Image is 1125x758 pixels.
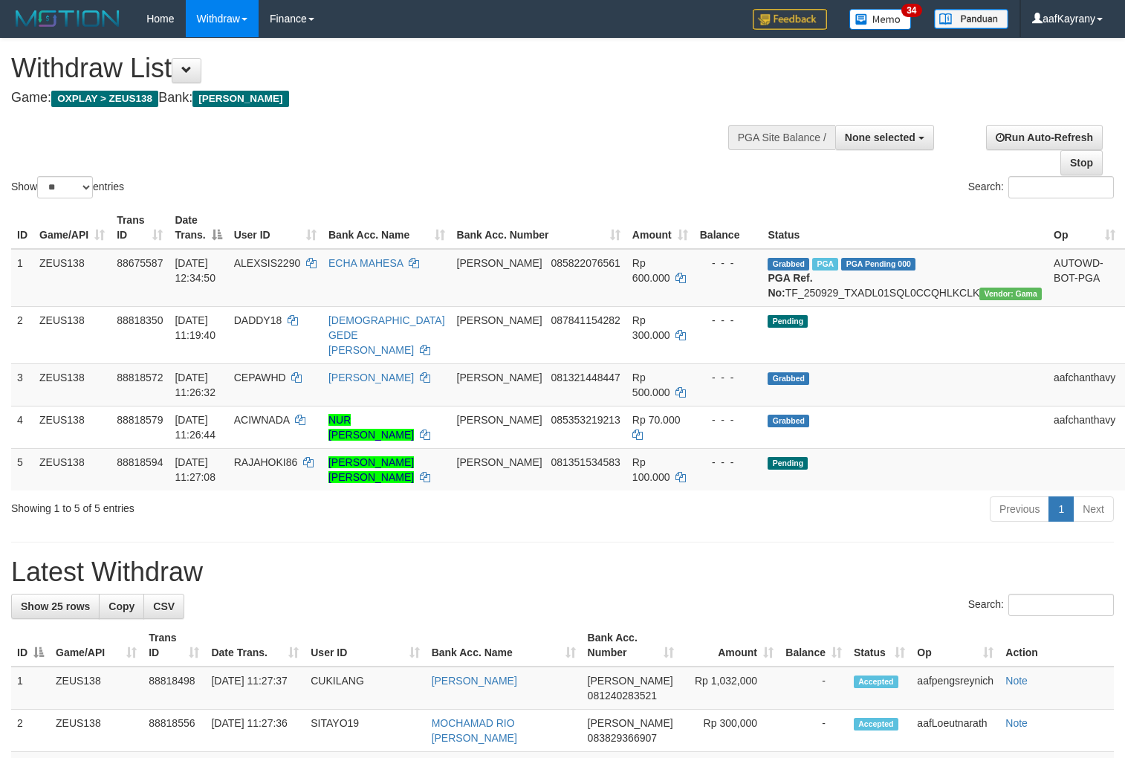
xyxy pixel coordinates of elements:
[117,314,163,326] span: 88818350
[11,557,1114,587] h1: Latest Withdraw
[768,272,812,299] b: PGA Ref. No:
[50,624,143,667] th: Game/API: activate to sort column ascending
[632,314,670,341] span: Rp 300.000
[205,710,305,752] td: [DATE] 11:27:36
[21,600,90,612] span: Show 25 rows
[768,415,809,427] span: Grabbed
[700,256,756,271] div: - - -
[11,306,33,363] td: 2
[99,594,144,619] a: Copy
[694,207,762,249] th: Balance
[11,495,458,516] div: Showing 1 to 5 of 5 entries
[328,257,403,269] a: ECHA MAHESA
[1060,150,1103,175] a: Stop
[143,624,205,667] th: Trans ID: activate to sort column ascending
[111,207,169,249] th: Trans ID: activate to sort column ascending
[169,207,227,249] th: Date Trans.: activate to sort column descending
[11,54,735,83] h1: Withdraw List
[911,624,999,667] th: Op: activate to sort column ascending
[117,257,163,269] span: 88675587
[901,4,921,17] span: 34
[990,496,1049,522] a: Previous
[175,257,215,284] span: [DATE] 12:34:50
[50,667,143,710] td: ZEUS138
[451,207,626,249] th: Bank Acc. Number: activate to sort column ascending
[632,372,670,398] span: Rp 500.000
[305,710,425,752] td: SITAYO19
[728,125,835,150] div: PGA Site Balance /
[768,258,809,271] span: Grabbed
[588,732,657,744] span: Copy 083829366907 to clipboard
[588,717,673,729] span: [PERSON_NAME]
[305,624,425,667] th: User ID: activate to sort column ascending
[50,710,143,752] td: ZEUS138
[11,176,124,198] label: Show entries
[11,7,124,30] img: MOTION_logo.png
[680,624,780,667] th: Amount: activate to sort column ascending
[192,91,288,107] span: [PERSON_NAME]
[228,207,322,249] th: User ID: activate to sort column ascending
[11,207,33,249] th: ID
[968,594,1114,616] label: Search:
[700,370,756,385] div: - - -
[779,624,848,667] th: Balance: activate to sort column ascending
[632,456,670,483] span: Rp 100.000
[848,624,911,667] th: Status: activate to sort column ascending
[812,258,838,271] span: Marked by aafpengsreynich
[234,414,290,426] span: ACIWNADA
[322,207,451,249] th: Bank Acc. Name: activate to sort column ascending
[551,456,620,468] span: Copy 081351534583 to clipboard
[632,414,681,426] span: Rp 70.000
[779,667,848,710] td: -
[1005,717,1028,729] a: Note
[175,372,215,398] span: [DATE] 11:26:32
[700,412,756,427] div: - - -
[143,667,205,710] td: 88818498
[33,363,111,406] td: ZEUS138
[854,676,898,688] span: Accepted
[968,176,1114,198] label: Search:
[11,448,33,490] td: 5
[768,372,809,385] span: Grabbed
[117,456,163,468] span: 88818594
[1048,363,1121,406] td: aafchanthavy
[11,249,33,307] td: 1
[33,448,111,490] td: ZEUS138
[51,91,158,107] span: OXPLAY > ZEUS138
[143,710,205,752] td: 88818556
[432,675,517,687] a: [PERSON_NAME]
[768,315,808,328] span: Pending
[234,372,286,383] span: CEPAWHD
[11,594,100,619] a: Show 25 rows
[632,257,670,284] span: Rp 600.000
[328,414,414,441] a: NUR [PERSON_NAME]
[205,624,305,667] th: Date Trans.: activate to sort column ascending
[328,314,445,356] a: [DEMOGRAPHIC_DATA] GEDE [PERSON_NAME]
[588,690,657,702] span: Copy 081240283521 to clipboard
[1005,675,1028,687] a: Note
[626,207,694,249] th: Amount: activate to sort column ascending
[175,456,215,483] span: [DATE] 11:27:08
[854,718,898,731] span: Accepted
[1048,207,1121,249] th: Op: activate to sort column ascending
[305,667,425,710] td: CUKILANG
[33,207,111,249] th: Game/API: activate to sort column ascending
[841,258,915,271] span: PGA Pending
[979,288,1042,300] span: Vendor URL: https://trx31.1velocity.biz
[1048,496,1074,522] a: 1
[143,594,184,619] a: CSV
[11,363,33,406] td: 3
[175,414,215,441] span: [DATE] 11:26:44
[457,257,542,269] span: [PERSON_NAME]
[234,314,282,326] span: DADDY18
[11,91,735,106] h4: Game: Bank:
[680,710,780,752] td: Rp 300,000
[845,132,915,143] span: None selected
[582,624,680,667] th: Bank Acc. Number: activate to sort column ascending
[33,249,111,307] td: ZEUS138
[33,306,111,363] td: ZEUS138
[588,675,673,687] span: [PERSON_NAME]
[700,455,756,470] div: - - -
[117,372,163,383] span: 88818572
[426,624,582,667] th: Bank Acc. Name: activate to sort column ascending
